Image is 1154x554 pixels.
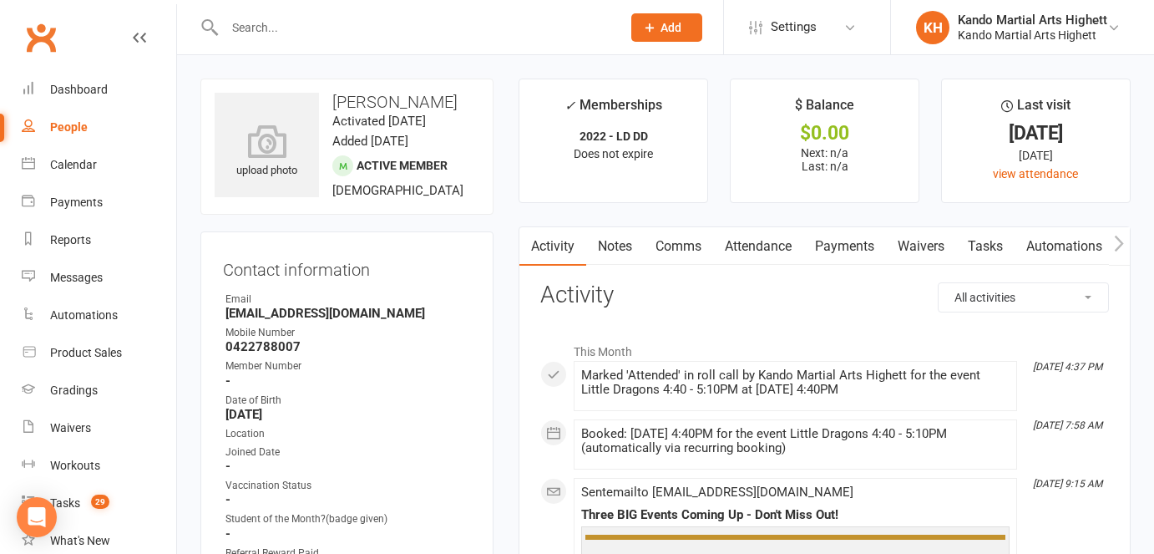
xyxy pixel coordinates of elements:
div: Location [225,426,471,442]
div: Date of Birth [225,393,471,409]
div: What's New [50,534,110,547]
i: ✓ [564,98,575,114]
p: Next: n/a Last: n/a [746,146,903,173]
div: Three BIG Events Coming Up - Don't Miss Out! [581,508,1010,522]
a: Tasks [956,227,1015,266]
div: Dashboard [50,83,108,96]
a: Workouts [22,447,176,485]
a: Calendar [22,146,176,184]
a: Activity [519,227,586,266]
a: Payments [22,184,176,221]
a: Comms [644,227,713,266]
a: Waivers [22,409,176,447]
div: Payments [50,196,103,209]
a: Gradings [22,372,176,409]
div: [DATE] [957,146,1115,165]
div: Workouts [50,459,100,472]
strong: [EMAIL_ADDRESS][DOMAIN_NAME] [225,306,471,321]
div: Mobile Number [225,325,471,341]
time: Activated [DATE] [332,114,426,129]
div: Memberships [564,94,662,125]
span: Add [661,21,681,34]
div: Kando Martial Arts Highett [958,13,1107,28]
a: Waivers [886,227,956,266]
a: Payments [803,227,886,266]
a: Clubworx [20,17,62,58]
div: Gradings [50,384,98,397]
a: Dashboard [22,71,176,109]
a: People [22,109,176,146]
time: Added [DATE] [332,134,408,149]
div: Kando Martial Arts Highett [958,28,1107,43]
div: [DATE] [957,125,1115,142]
a: Automations [1015,227,1114,266]
h3: Activity [540,282,1109,308]
div: Calendar [50,158,97,171]
strong: [DATE] [225,407,471,422]
a: Reports [22,221,176,259]
a: Automations [22,297,176,334]
strong: - [225,492,471,507]
div: Student of the Month?(badge given) [225,511,471,527]
li: This Month [540,334,1109,361]
div: $ Balance [795,94,854,125]
strong: 0422788007 [225,339,471,354]
div: Joined Date [225,445,471,460]
a: Tasks 29 [22,485,176,522]
div: Automations [50,308,118,322]
span: Does not expire [574,147,653,160]
input: Search... [220,16,610,39]
a: view attendance [993,167,1078,180]
button: Add [631,13,702,42]
span: 29 [91,495,109,509]
div: upload photo [215,125,319,180]
a: Messages [22,259,176,297]
h3: Contact information [223,254,471,279]
div: Tasks [50,496,80,510]
span: Settings [771,8,817,46]
div: Last visit [1001,94,1070,125]
strong: - [225,526,471,541]
strong: - [225,374,471,389]
div: Marked 'Attended' in roll call by Kando Martial Arts Highett for the event Little Dragons 4:40 - ... [581,368,1010,397]
div: Reports [50,233,91,247]
h3: [PERSON_NAME] [215,93,479,111]
a: Attendance [713,227,803,266]
div: KH [916,11,949,44]
a: Notes [586,227,644,266]
div: Vaccination Status [225,478,471,494]
i: [DATE] 7:58 AM [1033,419,1102,431]
span: [DEMOGRAPHIC_DATA] [332,183,463,198]
span: Sent email to [EMAIL_ADDRESS][DOMAIN_NAME] [581,485,853,500]
a: Product Sales [22,334,176,372]
div: $0.00 [746,125,903,142]
span: Active member [357,159,448,172]
div: People [50,120,88,134]
i: [DATE] 9:15 AM [1033,478,1102,490]
div: Email [225,292,471,307]
i: [DATE] 4:37 PM [1033,361,1102,373]
div: Product Sales [50,346,122,359]
div: Booked: [DATE] 4:40PM for the event Little Dragons 4:40 - 5:10PM (automatically via recurring boo... [581,427,1010,455]
div: Waivers [50,421,91,435]
strong: - [225,459,471,474]
div: Messages [50,271,103,284]
strong: 2022 - LD DD [580,130,648,143]
div: Member Number [225,358,471,374]
div: Open Intercom Messenger [17,497,57,537]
